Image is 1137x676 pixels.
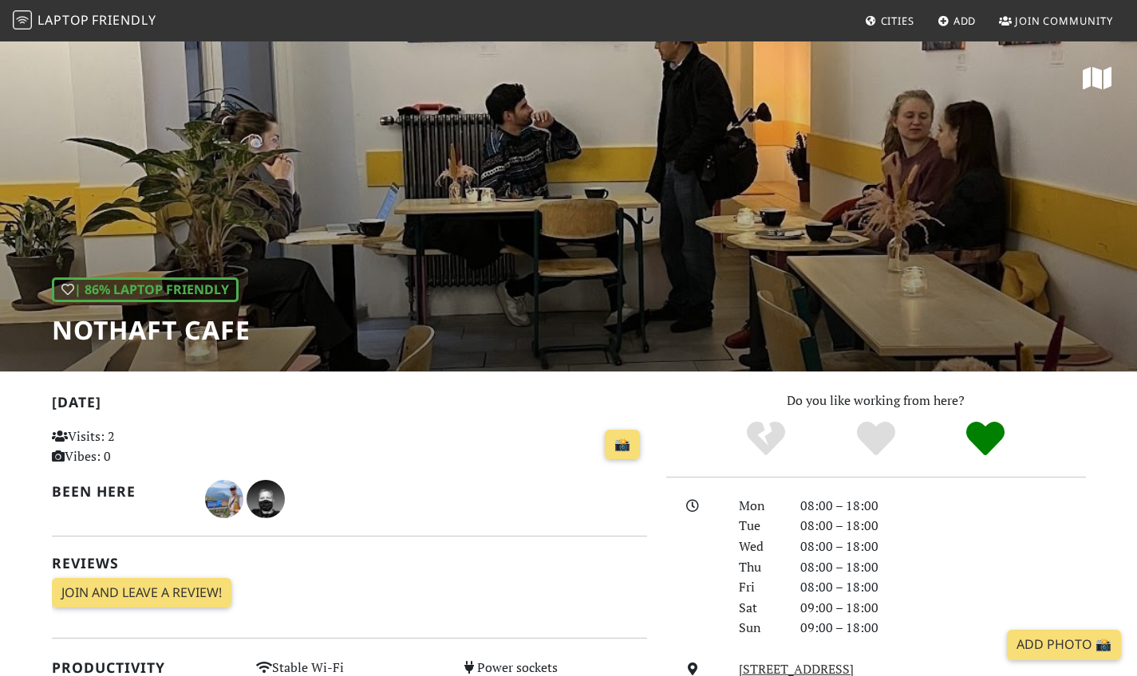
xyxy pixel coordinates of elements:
div: 08:00 – 18:00 [791,516,1096,536]
a: Cities [859,6,921,35]
h2: Been here [52,483,187,500]
div: 08:00 – 18:00 [791,557,1096,578]
span: Tom T [205,489,247,506]
h2: Productivity [52,659,238,676]
a: LaptopFriendly LaptopFriendly [13,7,156,35]
div: 08:00 – 18:00 [791,577,1096,598]
a: 📸 [605,430,640,460]
a: Join and leave a review! [52,578,231,608]
div: Tue [729,516,790,536]
div: Fri [729,577,790,598]
p: Do you like working from here? [666,391,1086,411]
div: 08:00 – 18:00 [791,496,1096,517]
h2: [DATE] [52,394,647,417]
div: Wed [729,536,790,557]
div: Sun [729,618,790,639]
div: Thu [729,557,790,578]
div: Definitely! [930,419,1040,459]
div: 09:00 – 18:00 [791,598,1096,619]
h1: NOTHAFT CAFE [52,315,251,345]
div: No [711,419,821,459]
span: Andreas Schreiber [247,489,285,506]
div: Yes [821,419,931,459]
img: 4636-andreas.jpg [247,480,285,518]
div: 09:00 – 18:00 [791,618,1096,639]
div: Sat [729,598,790,619]
h2: Reviews [52,555,647,572]
span: Cities [881,14,914,28]
span: Friendly [92,11,156,29]
img: LaptopFriendly [13,10,32,29]
p: Visits: 2 Vibes: 0 [52,426,238,467]
img: 5810-tom.jpg [205,480,243,518]
a: Add [931,6,983,35]
div: | 86% Laptop Friendly [52,277,239,303]
div: Mon [729,496,790,517]
div: 08:00 – 18:00 [791,536,1096,557]
span: Join Community [1015,14,1113,28]
a: Add Photo 📸 [1007,630,1121,660]
span: Add [953,14,977,28]
a: Join Community [993,6,1119,35]
span: Laptop [38,11,89,29]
